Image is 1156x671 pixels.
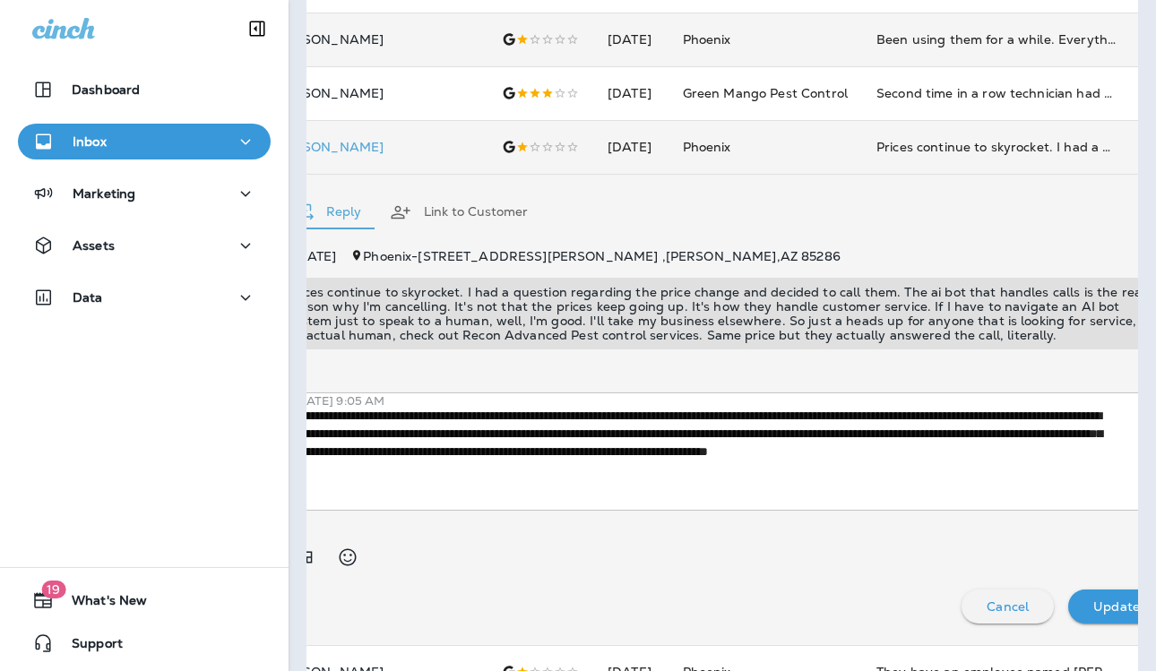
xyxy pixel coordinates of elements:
[683,85,848,101] span: Green Mango Pest Control
[18,124,271,159] button: Inbox
[593,66,669,120] td: [DATE]
[272,32,473,47] p: [PERSON_NAME]
[683,139,731,155] span: Phoenix
[330,539,366,575] button: Select an emoji
[54,593,147,615] span: What's New
[876,138,1117,156] div: Prices continue to skyrocket. I had a question regarding the price change and decided to call the...
[375,180,542,245] button: Link to Customer
[987,599,1029,614] p: Cancel
[272,86,473,100] p: [PERSON_NAME]
[593,13,669,66] td: [DATE]
[272,140,473,154] p: [PERSON_NAME]
[18,625,271,661] button: Support
[1093,599,1140,614] p: Update
[18,176,271,211] button: Marketing
[232,11,282,47] button: Collapse Sidebar
[18,582,271,618] button: 19What's New
[683,31,731,47] span: Phoenix
[280,180,375,245] button: Reply
[41,581,65,598] span: 19
[593,120,669,174] td: [DATE]
[962,589,1054,624] button: Cancel
[54,636,123,658] span: Support
[73,238,115,253] p: Assets
[73,186,135,201] p: Marketing
[876,30,1117,48] div: Been using them for a while. Everything was great for the first year, but this year has been ridd...
[73,290,103,305] p: Data
[272,140,473,154] div: Click to view Customer Drawer
[18,228,271,263] button: Assets
[18,72,271,108] button: Dashboard
[363,248,841,264] span: Phoenix - [STREET_ADDRESS][PERSON_NAME] , [PERSON_NAME] , AZ 85286
[292,249,336,263] p: [DATE]
[18,280,271,315] button: Data
[72,82,140,97] p: Dashboard
[876,84,1117,102] div: Second time in a row technician had to use my garden hose to fill something up? No powder used. L...
[73,134,107,149] p: Inbox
